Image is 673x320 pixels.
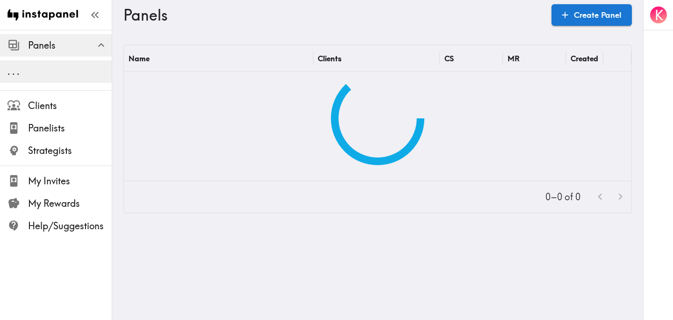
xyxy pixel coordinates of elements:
span: K [655,7,663,23]
span: Strategists [28,144,112,157]
span: Clients [28,99,112,112]
a: Create Panel [551,4,632,26]
p: 0–0 of 0 [545,190,580,204]
div: CS [444,54,454,63]
span: Help/Suggestions [28,219,112,233]
span: Panelists [28,122,112,135]
span: . [12,65,15,77]
span: My Invites [28,175,112,188]
span: Panels [28,39,112,52]
div: Created [571,54,598,63]
div: Name [129,54,150,63]
h3: Panels [123,6,544,24]
div: MR [508,54,520,63]
span: . [17,65,20,77]
div: Clients [318,54,342,63]
span: My Rewards [28,197,112,210]
span: . [7,65,10,77]
button: K [649,6,668,24]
